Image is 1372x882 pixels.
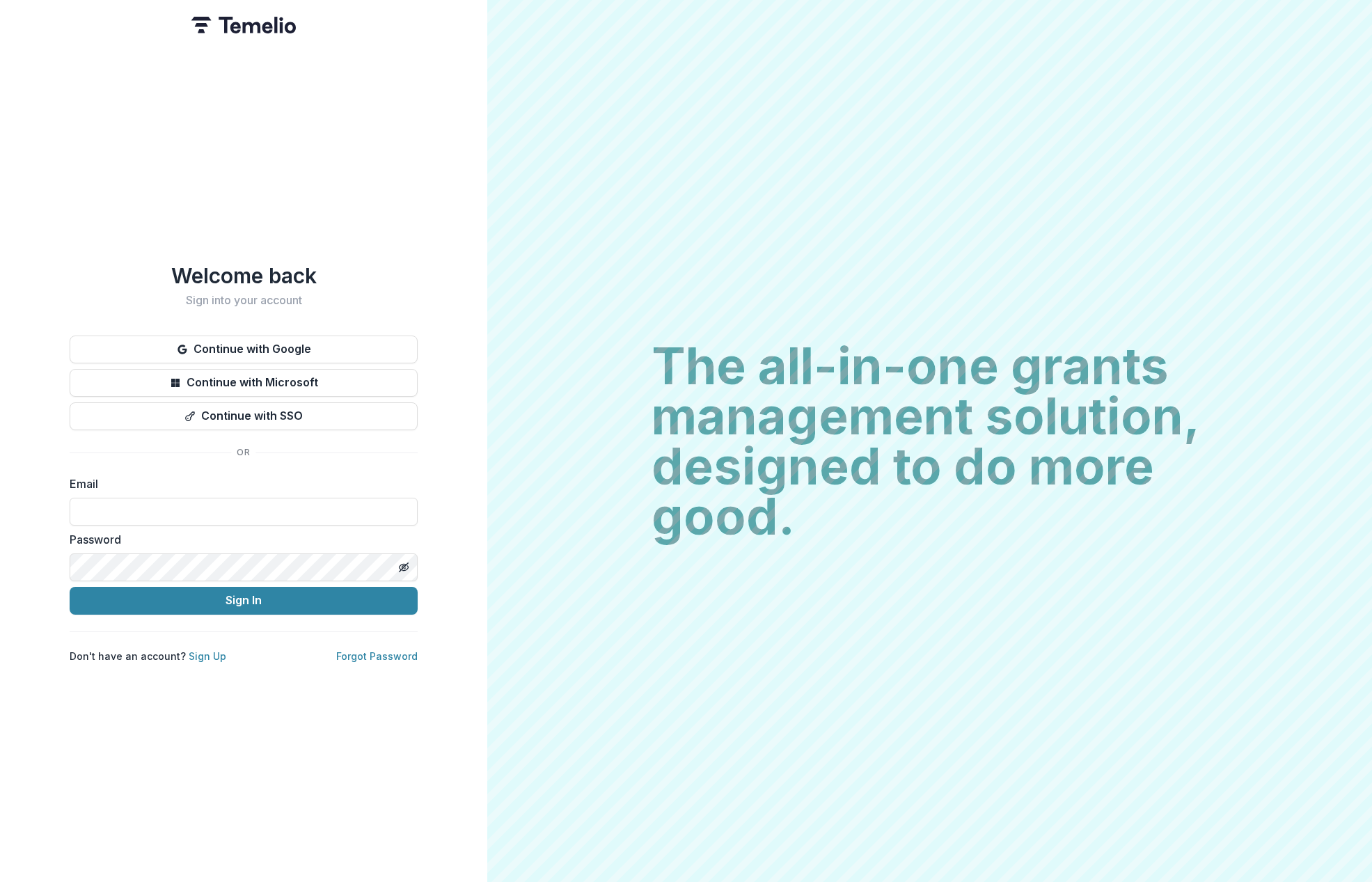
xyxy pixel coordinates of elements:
button: Continue with SSO [70,402,418,430]
h2: Sign into your account [70,294,418,307]
button: Toggle password visibility [393,556,415,578]
button: Continue with Microsoft [70,369,418,397]
p: Don't have an account? [70,649,226,663]
a: Sign Up [189,650,226,662]
h1: Welcome back [70,263,418,288]
button: Continue with Google [70,336,418,363]
label: Password [70,531,409,548]
button: Sign In [70,587,418,615]
img: Temelio [191,17,296,33]
a: Forgot Password [336,650,418,662]
label: Email [70,475,409,492]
